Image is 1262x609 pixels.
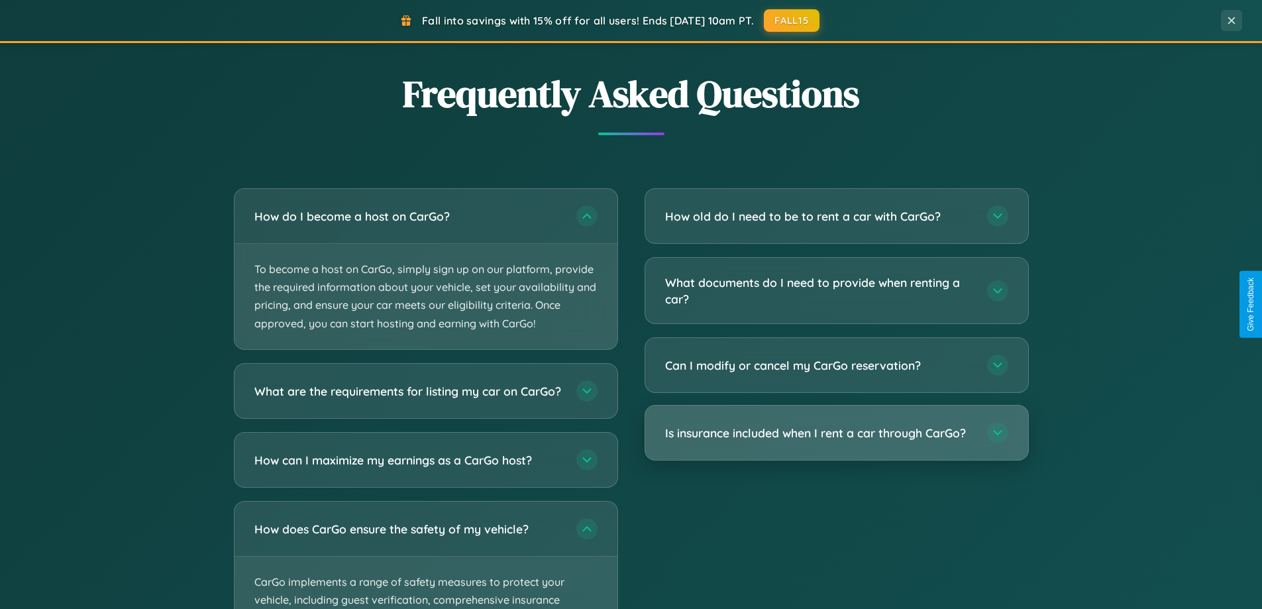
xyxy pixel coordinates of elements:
[422,14,754,27] span: Fall into savings with 15% off for all users! Ends [DATE] 10am PT.
[254,451,563,468] h3: How can I maximize my earnings as a CarGo host?
[254,382,563,399] h3: What are the requirements for listing my car on CarGo?
[254,208,563,225] h3: How do I become a host on CarGo?
[1246,278,1255,331] div: Give Feedback
[665,357,974,374] h3: Can I modify or cancel my CarGo reservation?
[665,208,974,225] h3: How old do I need to be to rent a car with CarGo?
[235,244,617,349] p: To become a host on CarGo, simply sign up on our platform, provide the required information about...
[764,9,819,32] button: FALL15
[665,274,974,307] h3: What documents do I need to provide when renting a car?
[665,425,974,441] h3: Is insurance included when I rent a car through CarGo?
[254,520,563,537] h3: How does CarGo ensure the safety of my vehicle?
[234,68,1029,119] h2: Frequently Asked Questions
